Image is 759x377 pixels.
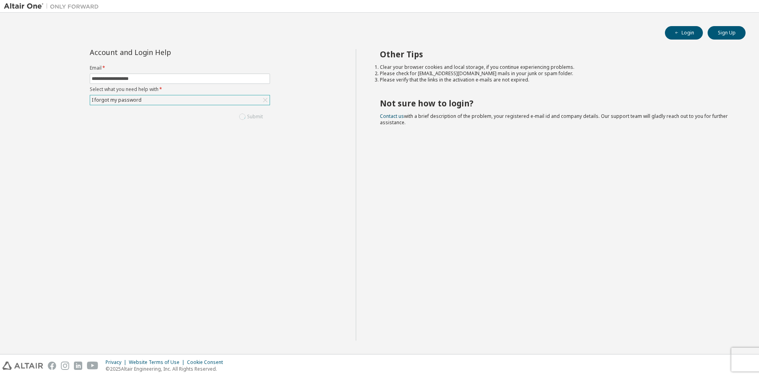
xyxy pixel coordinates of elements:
span: with a brief description of the problem, your registered e-mail id and company details. Our suppo... [380,113,728,126]
img: altair_logo.svg [2,362,43,370]
p: © 2025 Altair Engineering, Inc. All Rights Reserved. [106,366,228,372]
a: Contact us [380,113,404,119]
h2: Other Tips [380,49,732,59]
h2: Not sure how to login? [380,98,732,108]
img: Altair One [4,2,103,10]
div: I forgot my password [90,95,270,105]
label: Select what you need help with [90,86,270,93]
img: facebook.svg [48,362,56,370]
button: Login [665,26,703,40]
div: Website Terms of Use [129,359,187,366]
img: instagram.svg [61,362,69,370]
li: Clear your browser cookies and local storage, if you continue experiencing problems. [380,64,732,70]
img: linkedin.svg [74,362,82,370]
div: Account and Login Help [90,49,234,55]
button: Sign Up [708,26,746,40]
li: Please check for [EMAIL_ADDRESS][DOMAIN_NAME] mails in your junk or spam folder. [380,70,732,77]
label: Email [90,65,270,71]
img: youtube.svg [87,362,98,370]
div: Privacy [106,359,129,366]
li: Please verify that the links in the activation e-mails are not expired. [380,77,732,83]
div: Cookie Consent [187,359,228,366]
div: I forgot my password [91,96,143,104]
